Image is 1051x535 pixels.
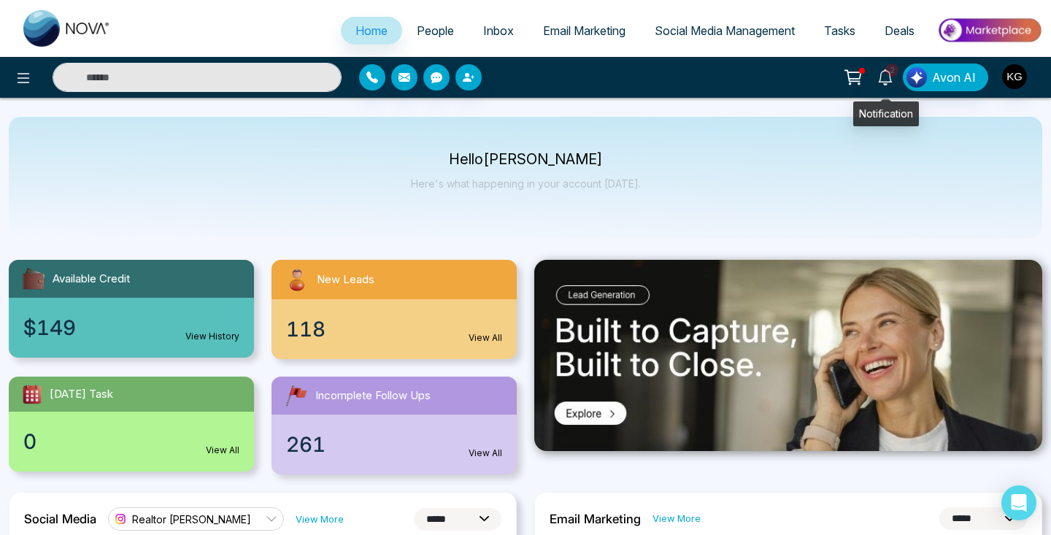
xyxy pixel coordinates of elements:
span: [DATE] Task [50,386,113,403]
span: Social Media Management [655,23,795,38]
span: People [417,23,454,38]
img: todayTask.svg [20,382,44,406]
img: followUps.svg [283,382,309,409]
img: Market-place.gif [936,14,1042,47]
p: Here's what happening in your account [DATE]. [411,177,641,190]
span: Tasks [824,23,855,38]
a: Incomplete Follow Ups261View All [263,377,525,474]
h2: Email Marketing [550,512,641,526]
img: Lead Flow [906,67,927,88]
span: Inbox [483,23,514,38]
a: Deals [870,17,929,45]
span: 118 [286,314,326,345]
a: View More [652,512,701,526]
a: View More [296,512,344,526]
span: Realtor [PERSON_NAME] [132,512,251,526]
a: Home [341,17,402,45]
span: Home [355,23,388,38]
a: Inbox [469,17,528,45]
a: Social Media Management [640,17,809,45]
span: 0 [23,426,36,457]
span: Avon AI [932,69,976,86]
a: Email Marketing [528,17,640,45]
span: Deals [885,23,915,38]
img: instagram [113,512,128,526]
span: $149 [23,312,76,343]
img: availableCredit.svg [20,266,47,292]
span: Incomplete Follow Ups [315,388,431,404]
button: Avon AI [903,63,988,91]
p: Hello [PERSON_NAME] [411,153,641,166]
a: View History [185,330,239,343]
img: newLeads.svg [283,266,311,293]
h2: Social Media [24,512,96,526]
a: View All [469,331,502,345]
a: New Leads118View All [263,260,525,359]
div: Notification [853,101,919,126]
div: Open Intercom Messenger [1001,485,1036,520]
span: Email Marketing [543,23,625,38]
a: View All [206,444,239,457]
img: . [534,260,1042,451]
a: People [402,17,469,45]
img: Nova CRM Logo [23,10,111,47]
a: View All [469,447,502,460]
span: 2 [885,63,898,77]
a: 2 [868,63,903,89]
span: 261 [286,429,326,460]
img: User Avatar [1002,64,1027,89]
span: Available Credit [53,271,130,288]
a: Tasks [809,17,870,45]
span: New Leads [317,272,374,288]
